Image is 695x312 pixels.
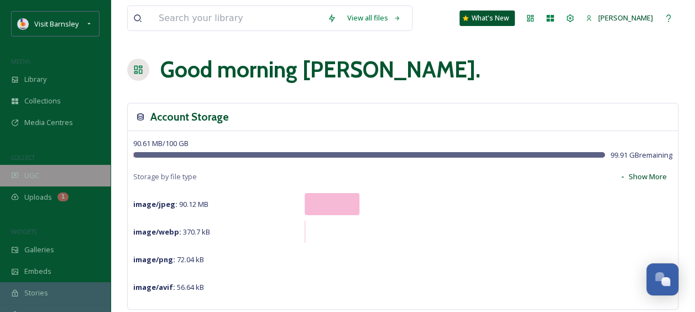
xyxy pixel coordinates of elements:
span: Collections [24,96,61,106]
span: 370.7 kB [133,227,210,237]
a: View all files [342,7,406,29]
span: Media Centres [24,117,73,128]
a: What's New [459,11,515,26]
span: 99.91 GB remaining [610,150,672,160]
span: Galleries [24,245,54,255]
strong: image/webp : [133,227,181,237]
div: 1 [58,193,69,201]
span: [PERSON_NAME] [598,13,653,23]
span: COLLECT [11,153,35,162]
strong: image/png : [133,254,175,264]
span: Embeds [24,266,51,277]
button: Show More [614,166,672,188]
span: Library [24,74,46,85]
span: Visit Barnsley [34,19,79,29]
span: MEDIA [11,57,30,65]
span: 90.12 MB [133,199,208,209]
span: 90.61 MB / 100 GB [133,138,189,148]
a: [PERSON_NAME] [580,7,659,29]
input: Search your library [153,6,322,30]
span: Uploads [24,192,52,202]
h1: Good morning [PERSON_NAME] . [160,53,480,86]
button: Open Chat [646,263,678,295]
span: Stories [24,288,48,298]
img: barnsley-logo-in-colour.png [18,18,29,29]
span: 56.64 kB [133,282,204,292]
span: Storage by file type [133,171,197,182]
strong: image/avif : [133,282,175,292]
h3: Account Storage [150,109,229,125]
span: UGC [24,170,39,181]
span: 72.04 kB [133,254,204,264]
strong: image/jpeg : [133,199,177,209]
span: WIDGETS [11,227,36,236]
